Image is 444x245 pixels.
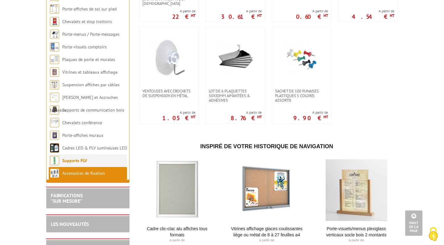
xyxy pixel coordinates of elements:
a: Accessoires de fixation [62,170,105,176]
span: A partir de [231,110,262,115]
span: A partir de [172,9,195,14]
a: Sachet de 100 punaises plastiques 5 coloris assortis [272,89,331,103]
img: Suspension affiches par câbles [50,80,59,89]
sup: HT [191,114,195,120]
img: Cookies (fenêtre modale) [425,227,441,242]
a: Suspension affiches par câbles [62,82,120,88]
img: Porte-affiches de sol sur pied [50,4,59,14]
a: Porte-affiches muraux [62,133,103,138]
img: Vitrines et tableaux affichage [50,67,59,77]
img: Porte-affiches muraux [50,131,59,140]
a: Porte-Visuels/Menus Plexiglass Verticaux Socle Bois 2 Montants [318,226,394,238]
a: Cadres LED & PLV lumineuses LED [62,145,127,151]
sup: HT [323,114,328,120]
img: Porte-menus / Porte-messages [50,30,59,39]
sup: HT [390,13,394,18]
img: Sachet de 100 punaises plastiques 5 coloris assortis [280,36,323,80]
p: À partir de [229,238,305,243]
span: Inspiré de votre historique de navigation [200,143,333,149]
a: Supports de communication bois [62,107,124,113]
a: Porte-visuels comptoirs [62,44,107,50]
a: Lot de 6 plaquettes 50X30mm aimantées & adhésives [206,89,265,103]
a: Plaques de porte et murales [62,57,115,62]
span: A partir de [293,110,328,115]
button: Cookies (fenêtre modale) [422,224,444,245]
img: Lot de 6 plaquettes 50X30mm aimantées & adhésives [214,36,257,80]
p: 9.90 € [293,116,328,120]
span: A partir de [162,110,195,115]
img: Chevalets et stop trottoirs [50,17,59,26]
sup: HT [191,13,195,18]
a: Vitrines et tableaux affichage [62,69,117,75]
sup: HT [257,114,262,120]
p: 8.76 € [231,116,262,120]
p: À partir de [318,238,394,243]
a: LES NOUVEAUTÉS [51,221,89,227]
p: 4.54 € [352,15,394,18]
img: Chevalets conférence [50,118,59,127]
img: Supports PLV [50,156,59,165]
span: Sachet de 100 punaises plastiques 5 coloris assortis [275,89,328,103]
p: 30.61 € [221,15,262,18]
a: [PERSON_NAME] et Accroches tableaux [50,95,118,113]
a: Porte-menus / Porte-messages [62,31,119,37]
a: Porte-affiches de sol sur pied [62,6,117,12]
a: Chevalets et stop trottoirs [62,19,112,24]
sup: HT [323,13,328,18]
img: Plaques de porte et murales [50,55,59,64]
a: Cadre Clic-Clac Alu affiches tous formats [139,226,215,238]
p: 0.60 € [296,15,328,18]
span: Ventouses avec crochets de suspension en métal [142,89,195,98]
img: Porte-visuels comptoirs [50,42,59,51]
span: A partir de [296,9,328,14]
sup: HT [257,13,262,18]
a: Ventouses avec crochets de suspension en métal [139,89,199,98]
a: Haut de la page [405,210,422,236]
img: Ventouses avec crochets de suspension en métal [147,36,191,80]
a: Supports PLV [62,158,87,163]
span: A partir de [221,9,262,14]
span: Lot de 6 plaquettes 50X30mm aimantées & adhésives [209,89,262,103]
p: À partir de [139,238,215,243]
a: FABRICATIONS"Sur Mesure" [51,192,83,204]
a: Chevalets conférence [62,120,102,125]
img: Accessoires de fixation [50,169,59,178]
img: Cadres LED & PLV lumineuses LED [50,143,59,153]
p: 22 € [172,15,195,18]
a: Vitrines affichage glaces coulissantes liège ou métal de 8 à 27 feuilles A4 [229,226,305,238]
img: Cimaises et Accroches tableaux [50,93,59,102]
span: A partir de [352,9,394,14]
p: 1.05 € [162,116,195,120]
